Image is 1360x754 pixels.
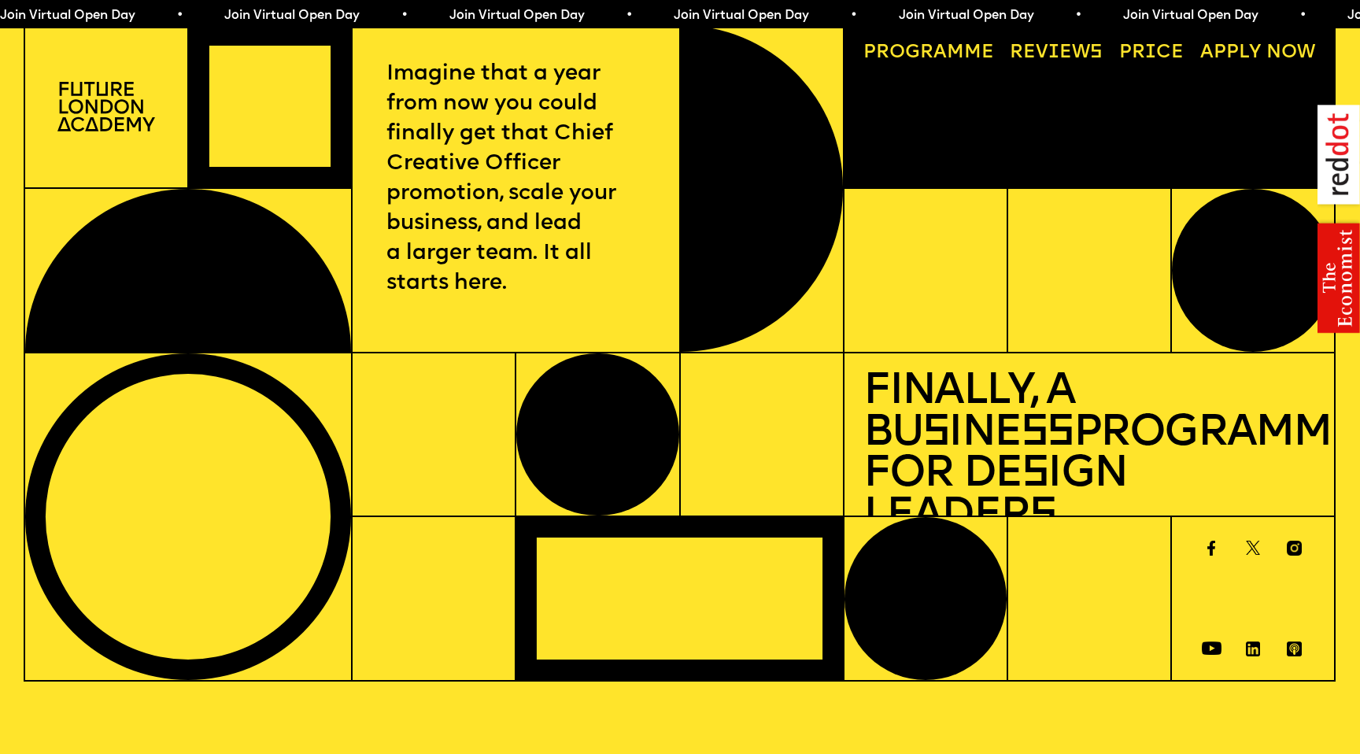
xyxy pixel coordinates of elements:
[1021,412,1073,456] span: ss
[833,9,840,22] span: •
[386,59,645,298] p: Imagine that a year from now you could finally get that Chief Creative Officer promotion, scale y...
[1282,9,1289,22] span: •
[1057,9,1064,22] span: •
[854,35,1003,72] a: Programme
[608,9,615,22] span: •
[863,372,1315,538] h1: Finally, a Bu ine Programme for De ign Leader
[933,43,947,62] span: a
[1110,35,1193,72] a: Price
[1000,35,1112,72] a: Reviews
[1029,495,1055,538] span: s
[1200,43,1214,62] span: A
[922,412,948,456] span: s
[1191,35,1325,72] a: Apply now
[1022,453,1048,497] span: s
[383,9,390,22] span: •
[158,9,165,22] span: •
